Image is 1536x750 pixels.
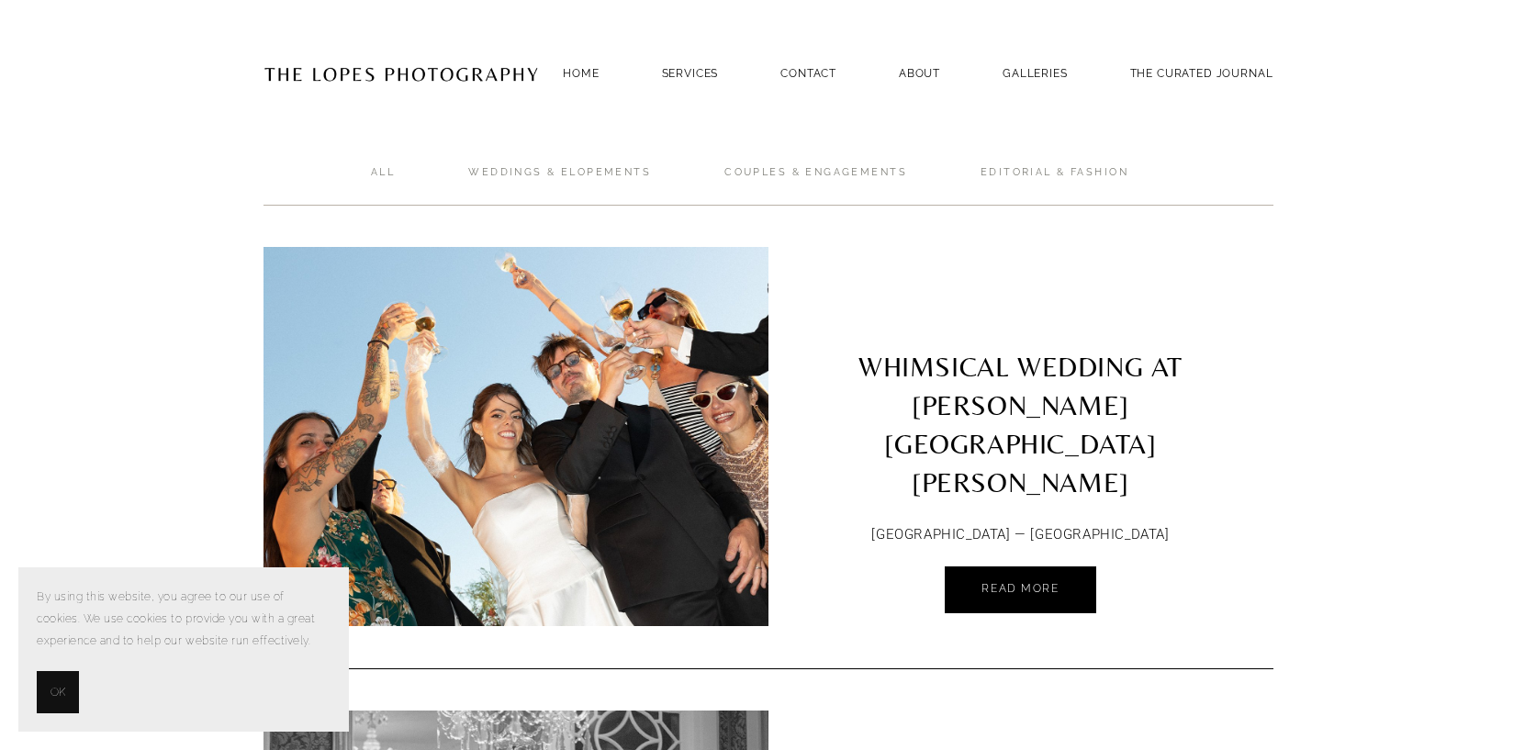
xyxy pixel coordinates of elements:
[37,671,79,713] button: OK
[37,586,331,653] p: By using this website, you agree to our use of cookies. We use cookies to provide you with a grea...
[18,567,349,732] section: Cookie banner
[768,247,1273,511] a: WHIMSICAL WEDDING AT [PERSON_NAME][GEOGRAPHIC_DATA][PERSON_NAME]
[830,522,1212,548] p: [GEOGRAPHIC_DATA] — [GEOGRAPHIC_DATA]
[563,61,599,85] a: Home
[899,61,940,85] a: ABOUT
[724,165,907,206] a: Couples & ENGAGEMENTS
[981,582,1059,595] span: Read More
[371,165,395,206] a: ALL
[230,247,802,626] img: WHIMSICAL WEDDING AT PALÁCIO DE TANCOS LISBON
[468,165,651,206] a: Weddings & Elopements
[1003,61,1068,85] a: GALLERIES
[981,165,1128,206] a: Editorial & Fashion
[263,28,539,118] img: Portugal Wedding Photographer | The Lopes Photography
[50,681,65,703] span: OK
[945,566,1095,613] a: Read More
[1130,61,1273,85] a: THE CURATED JOURNAL
[662,67,719,80] a: SERVICES
[780,61,836,85] a: Contact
